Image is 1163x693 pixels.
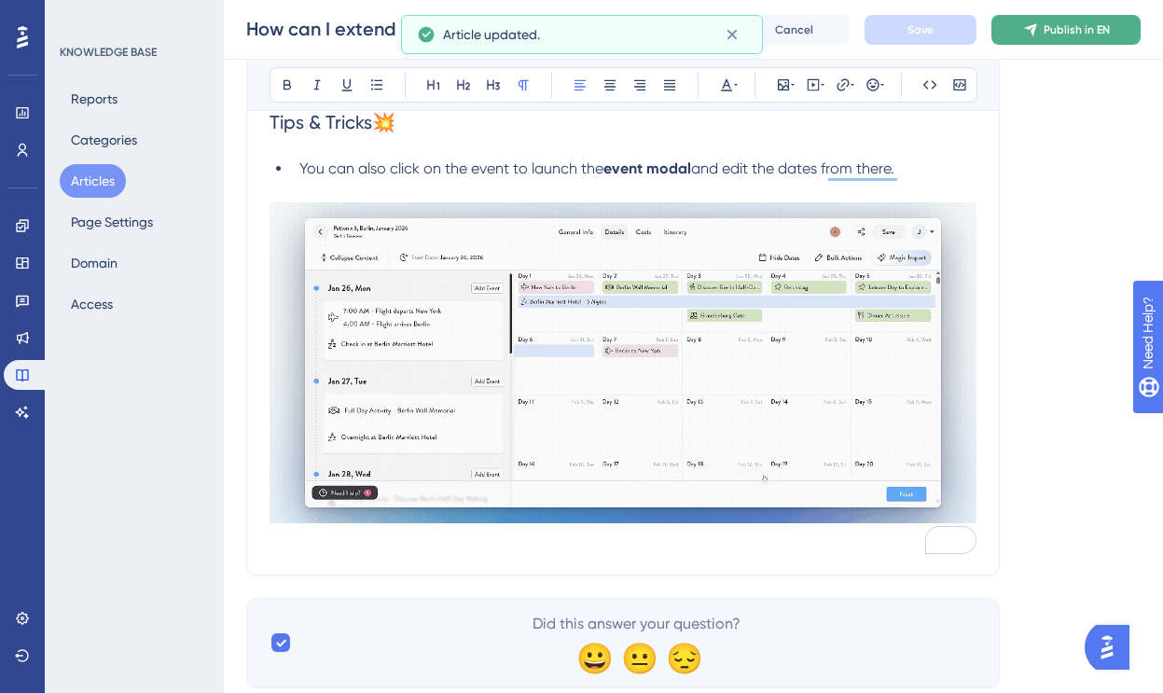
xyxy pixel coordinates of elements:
[666,643,696,672] div: 😔
[60,287,124,321] button: Access
[691,159,894,177] span: and edit the dates from there.
[60,164,126,198] button: Articles
[1044,22,1110,37] span: Publish in EN
[603,159,691,177] strong: event modal
[246,16,488,42] input: Article Name
[270,202,976,522] img: ezgif.com-video-to-gif__83_.gif
[533,613,741,635] span: Did this answer your question?
[60,246,129,280] button: Domain
[738,15,850,45] button: Cancel
[60,82,129,116] button: Reports
[270,532,950,549] span: Keywords: Shorten an event, extend an event, how do I shorten or extend an event, calendar builder.
[621,643,651,672] div: 😐
[865,15,976,45] button: Save
[60,123,148,157] button: Categories
[44,5,117,27] span: Need Help?
[60,45,157,60] div: KNOWLEDGE BASE
[991,15,1141,45] button: Publish in EN
[60,205,164,239] button: Page Settings
[299,159,603,177] span: You can also click on the event to launch the
[270,111,395,133] span: Tips & Tricks💥
[1085,619,1141,675] iframe: UserGuiding AI Assistant Launcher
[576,643,606,672] div: 😀
[775,22,813,37] span: Cancel
[907,22,934,37] span: Save
[443,23,540,46] span: Article updated.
